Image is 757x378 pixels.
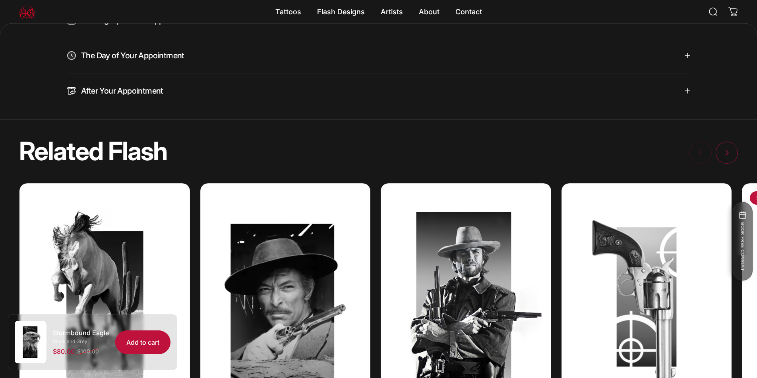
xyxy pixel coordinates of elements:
[447,4,490,20] a: Contact
[108,138,167,164] animate-element: Flash
[724,3,742,21] a: 0 items
[67,73,690,108] summary: After Your Appointment
[53,347,75,355] span: $80.00
[732,202,752,280] button: BOOK FREE CONSULT
[53,329,109,337] p: Stormbound Eagle
[716,142,738,164] button: Next
[53,338,109,344] div: Black and Grey
[309,4,373,20] summary: Flash Designs
[115,330,170,354] button: Add to cart
[67,51,184,60] span: The Day of Your Appointment
[267,4,309,20] summary: Tattoos
[373,4,411,20] summary: Artists
[67,38,690,73] summary: The Day of Your Appointment
[77,348,99,355] span: $100.00
[411,4,447,20] summary: About
[267,4,490,20] nav: Primary
[15,321,46,363] img: Stormbound Eagle
[67,86,163,96] span: After Your Appointment
[19,138,103,164] animate-element: Related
